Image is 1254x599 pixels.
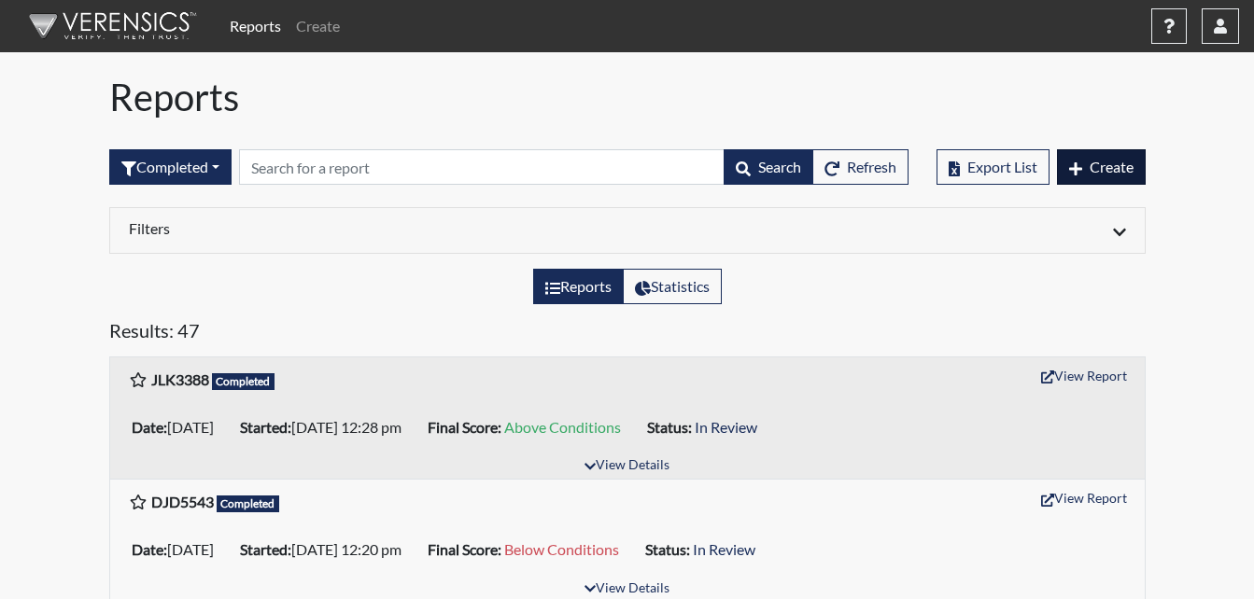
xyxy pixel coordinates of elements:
button: Refresh [812,149,909,185]
input: Search by Registration ID, Interview Number, or Investigation Name. [239,149,725,185]
span: Export List [967,158,1037,175]
b: DJD5543 [151,493,214,510]
button: Create [1057,149,1146,185]
li: [DATE] 12:20 pm [232,535,420,564]
li: [DATE] [124,412,232,442]
label: View the list of reports [533,269,624,304]
h6: Filters [129,219,613,237]
li: [DATE] [124,535,232,564]
span: Search [758,158,801,175]
button: View Report [1033,483,1135,512]
b: Status: [647,418,692,436]
a: Create [289,7,347,45]
label: View statistics about completed interviews [623,269,722,304]
button: Completed [109,149,232,185]
span: Completed [212,373,275,390]
span: Below Conditions [504,540,619,558]
b: Status: [645,540,690,558]
span: Completed [217,495,280,512]
span: Create [1090,158,1134,175]
b: Final Score: [428,418,501,436]
span: Above Conditions [504,418,621,436]
div: Filter by interview status [109,149,232,185]
span: In Review [693,540,755,558]
h1: Reports [109,75,1146,119]
button: View Report [1033,361,1135,390]
b: Started: [240,418,291,436]
h5: Results: 47 [109,319,1146,349]
span: In Review [695,418,757,436]
b: JLK3388 [151,370,209,388]
b: Date: [132,540,167,558]
span: Refresh [847,158,896,175]
b: Date: [132,418,167,436]
b: Final Score: [428,540,501,558]
div: Click to expand/collapse filters [115,219,1140,242]
button: View Details [576,453,678,479]
button: Search [724,149,813,185]
b: Started: [240,540,291,558]
button: Export List [937,149,1050,185]
li: [DATE] 12:28 pm [232,412,420,442]
a: Reports [222,7,289,45]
